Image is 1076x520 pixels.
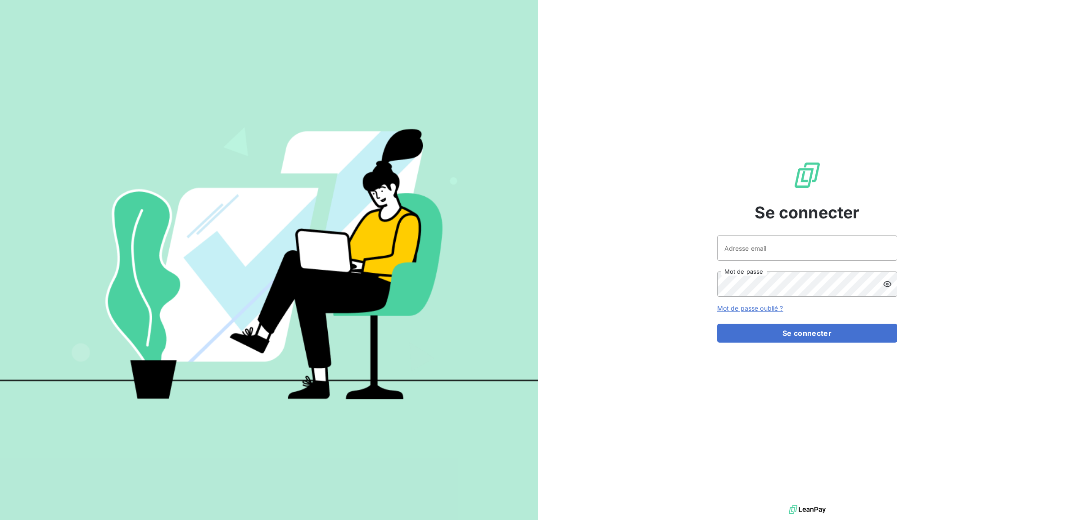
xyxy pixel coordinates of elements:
[789,503,826,516] img: logo
[717,324,897,343] button: Se connecter
[717,304,783,312] a: Mot de passe oublié ?
[755,200,860,225] span: Se connecter
[717,235,897,261] input: placeholder
[793,161,822,190] img: Logo LeanPay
